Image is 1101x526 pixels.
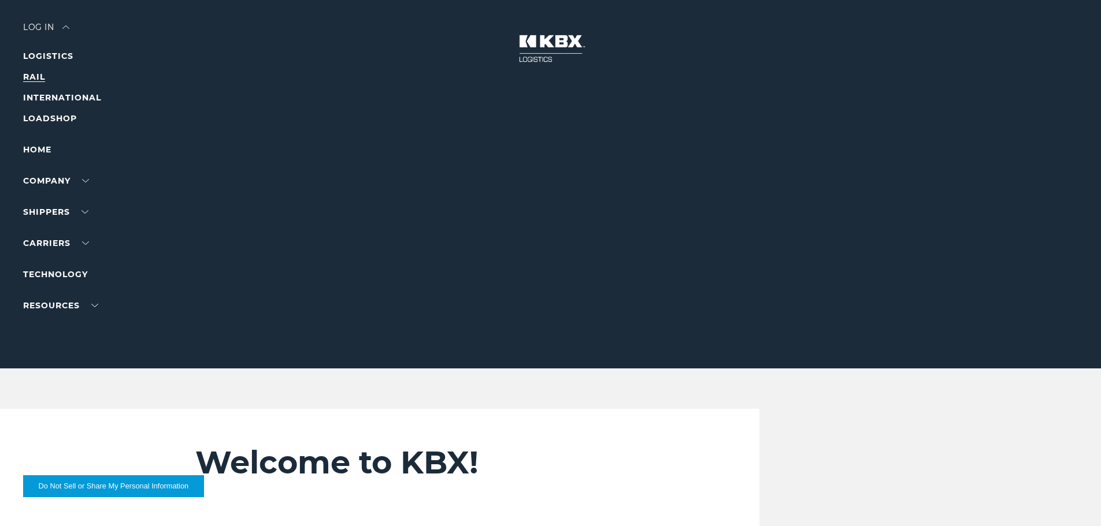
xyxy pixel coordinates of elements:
[23,113,77,124] a: LOADSHOP
[23,144,51,155] a: Home
[23,475,204,497] button: Do Not Sell or Share My Personal Information
[195,443,691,482] h2: Welcome to KBX!
[23,300,98,311] a: RESOURCES
[23,72,45,82] a: RAIL
[23,238,89,248] a: Carriers
[23,207,88,217] a: SHIPPERS
[23,176,89,186] a: Company
[23,51,73,61] a: LOGISTICS
[23,269,88,279] a: Technology
[23,92,101,103] a: INTERNATIONAL
[23,23,69,40] div: Log in
[507,23,594,74] img: kbx logo
[62,25,69,29] img: arrow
